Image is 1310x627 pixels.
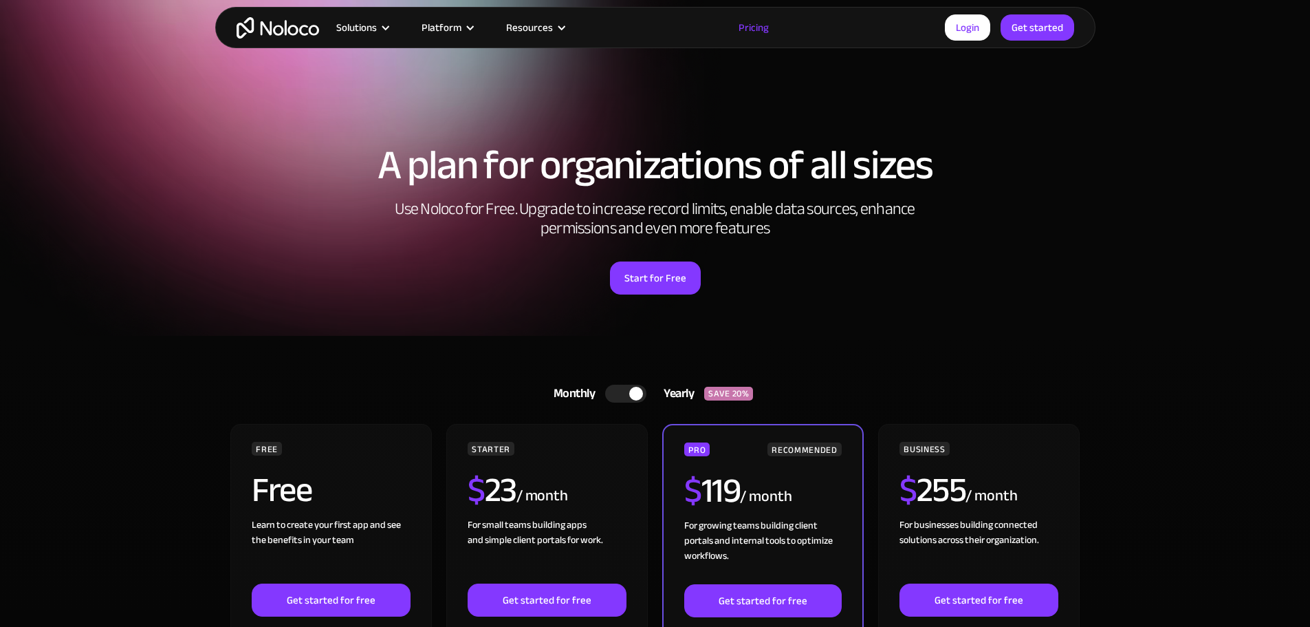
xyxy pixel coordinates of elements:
[516,485,568,507] div: / month
[899,584,1058,617] a: Get started for free
[468,584,626,617] a: Get started for free
[1001,14,1074,41] a: Get started
[684,584,841,617] a: Get started for free
[468,442,514,456] div: STARTER
[237,17,319,39] a: home
[404,19,489,36] div: Platform
[468,518,626,584] div: For small teams building apps and simple client portals for work. ‍
[721,19,786,36] a: Pricing
[965,485,1017,507] div: / month
[684,474,740,508] h2: 119
[506,19,553,36] div: Resources
[489,19,580,36] div: Resources
[252,473,312,507] h2: Free
[899,458,917,522] span: $
[536,383,606,404] div: Monthly
[252,518,410,584] div: Learn to create your first app and see the benefits in your team ‍
[319,19,404,36] div: Solutions
[252,442,282,456] div: FREE
[252,584,410,617] a: Get started for free
[646,383,704,404] div: Yearly
[899,518,1058,584] div: For businesses building connected solutions across their organization. ‍
[740,486,792,508] div: / month
[899,442,949,456] div: BUSINESS
[422,19,461,36] div: Platform
[380,200,930,238] h2: Use Noloco for Free. Upgrade to increase record limits, enable data sources, enhance permissions ...
[767,443,841,456] div: RECOMMENDED
[468,458,485,522] span: $
[610,262,701,295] a: Start for Free
[704,387,753,401] div: SAVE 20%
[945,14,990,41] a: Login
[229,145,1082,186] h1: A plan for organizations of all sizes
[336,19,377,36] div: Solutions
[684,443,710,456] div: PRO
[684,458,701,523] span: $
[684,518,841,584] div: For growing teams building client portals and internal tools to optimize workflows.
[468,473,516,507] h2: 23
[899,473,965,507] h2: 255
